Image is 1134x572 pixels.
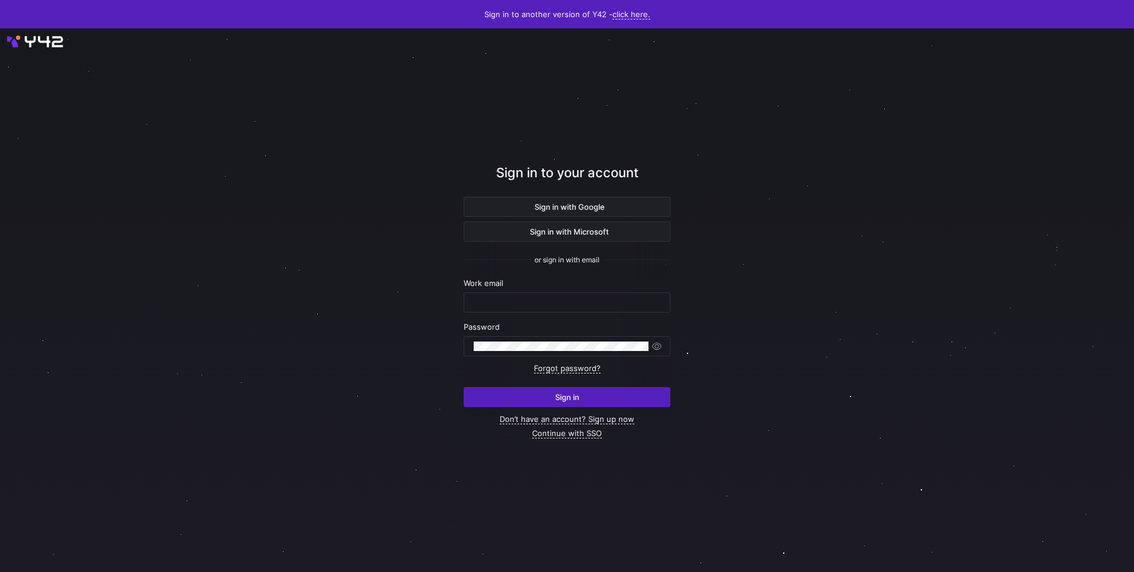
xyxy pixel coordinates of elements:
[534,363,601,373] a: Forgot password?
[464,222,670,242] button: Sign in with Microsoft
[464,163,670,197] div: Sign in to your account
[555,392,579,402] span: Sign in
[464,278,503,288] span: Work email
[530,202,605,212] span: Sign in with Google
[464,197,670,217] button: Sign in with Google
[525,227,609,236] span: Sign in with Microsoft
[535,256,599,264] span: or sign in with email
[464,322,500,331] span: Password
[464,387,670,407] button: Sign in
[612,9,650,19] a: click here.
[532,428,602,438] a: Continue with SSO
[500,414,634,424] a: Don’t have an account? Sign up now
